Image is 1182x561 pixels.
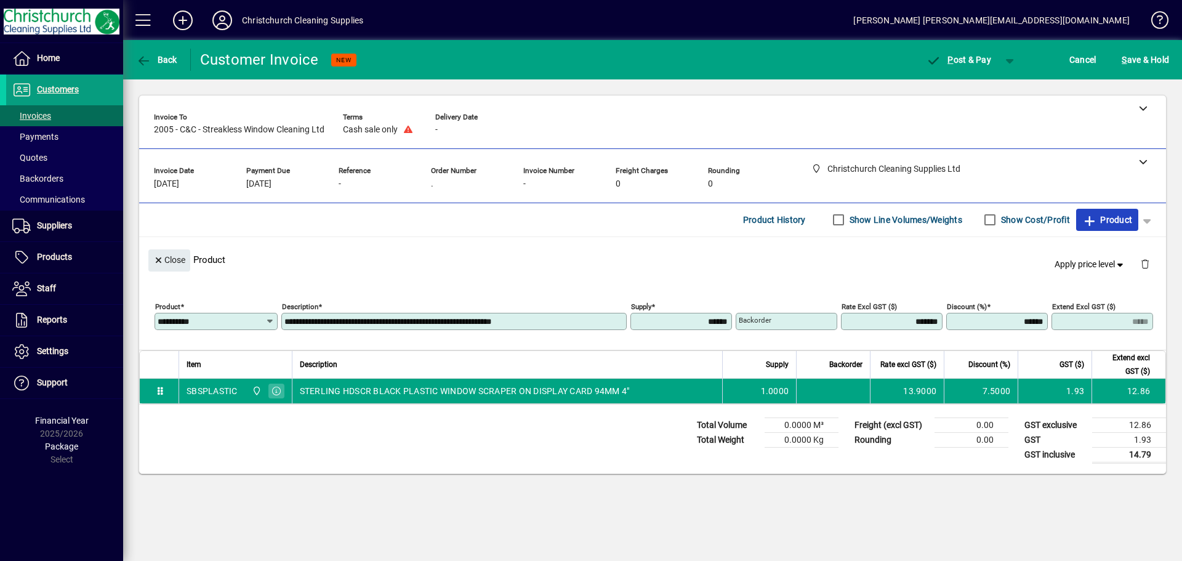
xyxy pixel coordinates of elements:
[1018,418,1092,432] td: GST exclusive
[154,179,179,189] span: [DATE]
[1018,447,1092,462] td: GST inclusive
[691,432,765,447] td: Total Weight
[6,126,123,147] a: Payments
[1076,209,1138,231] button: Product
[12,195,85,204] span: Communications
[145,254,193,265] app-page-header-button: Close
[6,189,123,210] a: Communications
[6,273,123,304] a: Staff
[123,49,191,71] app-page-header-button: Back
[848,432,935,447] td: Rounding
[37,220,72,230] span: Suppliers
[1092,432,1166,447] td: 1.93
[435,125,438,135] span: -
[1122,50,1169,70] span: ave & Hold
[1100,351,1150,378] span: Extend excl GST ($)
[1052,302,1116,310] mat-label: Extend excl GST ($)
[1122,55,1127,65] span: S
[37,53,60,63] span: Home
[148,249,190,272] button: Close
[6,211,123,241] a: Suppliers
[12,111,51,121] span: Invoices
[1018,432,1092,447] td: GST
[37,377,68,387] span: Support
[935,418,1008,432] td: 0.00
[12,153,47,163] span: Quotes
[743,210,806,230] span: Product History
[336,56,352,64] span: NEW
[37,84,79,94] span: Customers
[300,385,630,397] span: STERLING HDSCR BLACK PLASTIC WINDOW SCRAPER ON DISPLAY CARD 94MM 4"
[35,416,89,426] span: Financial Year
[847,214,962,226] label: Show Line Volumes/Weights
[1059,358,1084,371] span: GST ($)
[920,49,997,71] button: Post & Pay
[37,315,67,325] span: Reports
[6,147,123,168] a: Quotes
[1066,49,1100,71] button: Cancel
[12,174,63,184] span: Backorders
[343,125,398,135] span: Cash sale only
[1092,418,1166,432] td: 12.86
[1055,258,1126,271] span: Apply price level
[1130,249,1160,279] button: Delete
[947,55,953,65] span: P
[6,368,123,398] a: Support
[249,384,263,398] span: Christchurch Cleaning Supplies Ltd
[1142,2,1167,42] a: Knowledge Base
[738,209,811,231] button: Product History
[187,385,238,397] div: SBSPLASTIC
[880,358,936,371] span: Rate excl GST ($)
[829,358,862,371] span: Backorder
[761,385,789,397] span: 1.0000
[999,214,1070,226] label: Show Cost/Profit
[1119,49,1172,71] button: Save & Hold
[136,55,177,65] span: Back
[155,302,180,310] mat-label: Product
[153,250,185,270] span: Close
[935,432,1008,447] td: 0.00
[133,49,180,71] button: Back
[765,418,838,432] td: 0.0000 M³
[203,9,242,31] button: Profile
[1082,210,1132,230] span: Product
[6,43,123,74] a: Home
[163,9,203,31] button: Add
[12,132,58,142] span: Payments
[6,105,123,126] a: Invoices
[139,237,1166,282] div: Product
[200,50,319,70] div: Customer Invoice
[1092,379,1165,403] td: 12.86
[246,179,271,189] span: [DATE]
[766,358,789,371] span: Supply
[282,302,318,310] mat-label: Description
[45,442,78,451] span: Package
[6,168,123,189] a: Backorders
[944,379,1018,403] td: 7.5000
[6,242,123,273] a: Products
[37,283,56,293] span: Staff
[947,302,987,310] mat-label: Discount (%)
[691,418,765,432] td: Total Volume
[878,385,936,397] div: 13.9000
[1050,253,1131,275] button: Apply price level
[842,302,897,310] mat-label: Rate excl GST ($)
[853,10,1130,30] div: [PERSON_NAME] [PERSON_NAME][EMAIL_ADDRESS][DOMAIN_NAME]
[1092,447,1166,462] td: 14.79
[523,179,526,189] span: -
[631,302,651,310] mat-label: Supply
[848,418,935,432] td: Freight (excl GST)
[927,55,991,65] span: ost & Pay
[739,316,771,325] mat-label: Backorder
[431,179,433,189] span: .
[6,305,123,336] a: Reports
[187,358,201,371] span: Item
[339,179,341,189] span: -
[1130,258,1160,269] app-page-header-button: Delete
[6,336,123,367] a: Settings
[1018,379,1092,403] td: 1.93
[1069,50,1096,70] span: Cancel
[154,125,324,135] span: 2005 - C&C - Streakless Window Cleaning Ltd
[300,358,337,371] span: Description
[37,252,72,262] span: Products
